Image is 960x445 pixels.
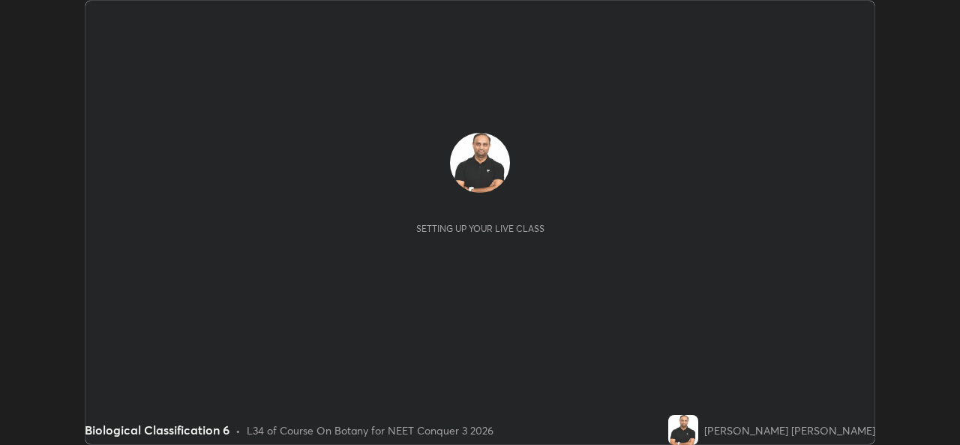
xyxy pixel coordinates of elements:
[668,415,698,445] img: 0288c81ecca544f6b86d0d2edef7c4db.jpg
[85,421,229,439] div: Biological Classification 6
[704,422,875,438] div: [PERSON_NAME] [PERSON_NAME]
[416,223,544,234] div: Setting up your live class
[247,422,493,438] div: L34 of Course On Botany for NEET Conquer 3 2026
[235,422,241,438] div: •
[450,133,510,193] img: 0288c81ecca544f6b86d0d2edef7c4db.jpg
